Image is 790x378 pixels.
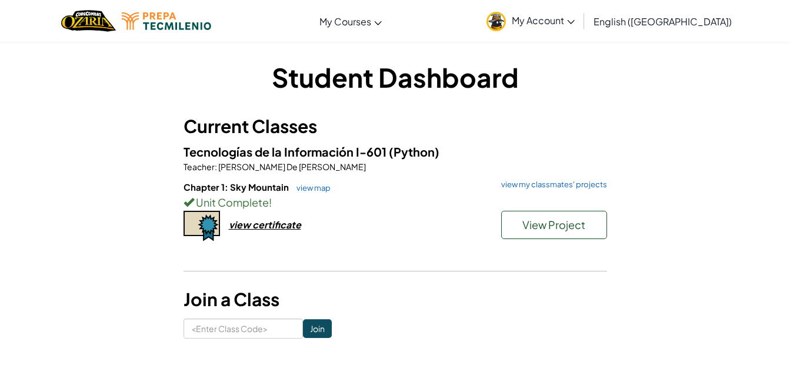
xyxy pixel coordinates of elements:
img: avatar [486,12,506,31]
a: My Account [481,2,581,39]
h3: Join a Class [184,286,607,313]
a: view map [291,183,331,193]
span: [PERSON_NAME] De [PERSON_NAME] [217,161,366,172]
span: My Courses [319,15,371,28]
span: ! [269,195,272,209]
a: view certificate [184,218,301,231]
a: My Courses [314,5,388,37]
span: (Python) [389,144,439,159]
a: Ozaria by CodeCombat logo [61,9,116,33]
span: Tecnologías de la Información I-601 [184,144,389,159]
a: view my classmates' projects [495,181,607,188]
span: Chapter 1: Sky Mountain [184,181,291,193]
img: Tecmilenio logo [122,12,211,30]
h1: Student Dashboard [184,59,607,95]
span: Unit Complete [194,195,269,209]
h3: Current Classes [184,113,607,140]
div: view certificate [229,218,301,231]
img: certificate-icon.png [184,211,220,241]
button: View Project [501,211,607,239]
a: English ([GEOGRAPHIC_DATA]) [588,5,738,37]
span: : [215,161,217,172]
span: Teacher [184,161,215,172]
span: View Project [522,218,585,231]
span: My Account [512,14,575,26]
input: <Enter Class Code> [184,319,303,339]
img: Home [61,9,116,33]
span: English ([GEOGRAPHIC_DATA]) [594,15,732,28]
input: Join [303,319,332,338]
